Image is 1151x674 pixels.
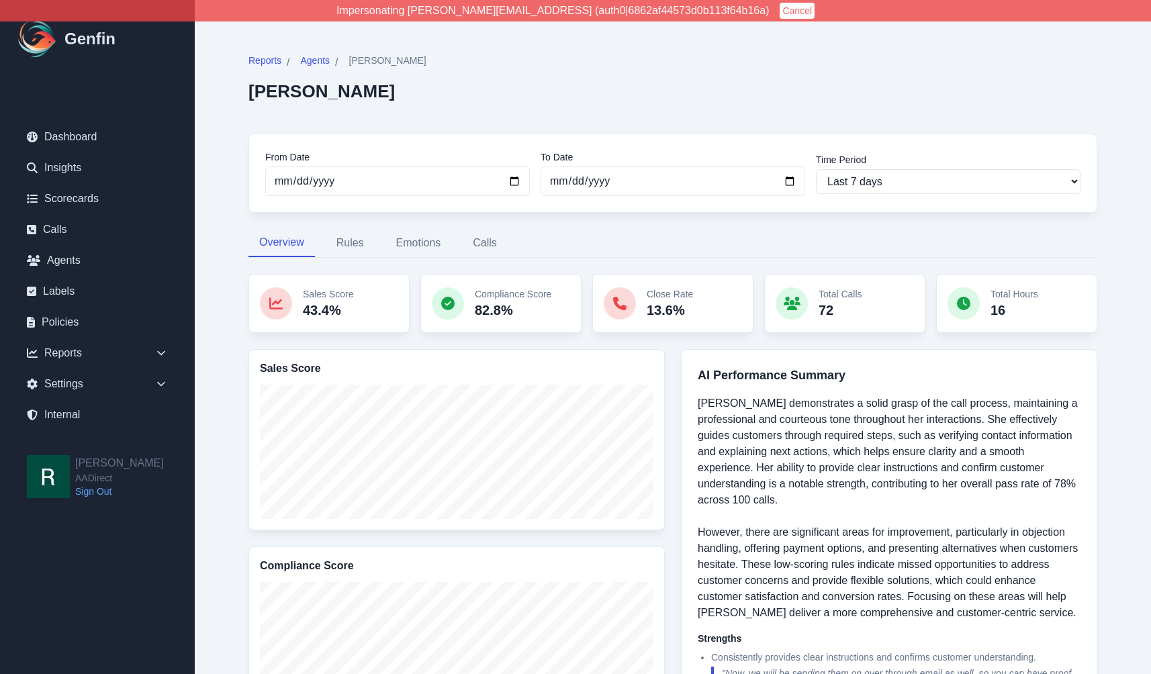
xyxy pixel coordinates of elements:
a: Calls [16,216,179,243]
a: Internal [16,401,179,428]
button: Emotions [385,229,452,257]
h3: AI Performance Summary [698,366,1080,385]
span: / [287,54,289,70]
label: From Date [265,150,530,164]
span: Agents [300,54,330,67]
a: Scorecards [16,185,179,212]
span: AADirect [75,471,164,485]
p: 13.6% [647,301,693,320]
a: Agents [300,54,330,70]
p: Close Rate [647,287,693,301]
p: 16 [991,301,1038,320]
p: 43.4% [303,301,353,320]
h2: [PERSON_NAME] [75,455,164,471]
div: Settings [16,371,179,397]
div: Reports [16,340,179,367]
p: [PERSON_NAME] demonstrates a solid grasp of the call process, maintaining a professional and cour... [698,395,1080,621]
label: Time Period [816,153,1080,166]
p: Total Hours [991,287,1038,301]
p: Sales Score [303,287,353,301]
p: Compliance Score [475,287,551,301]
p: 82.8% [475,301,551,320]
h5: Strengths [698,632,1080,645]
p: Consistently provides clear instructions and confirms customer understanding. [711,651,1080,664]
h2: [PERSON_NAME] [248,81,426,101]
button: Calls [462,229,508,257]
span: Reports [248,54,281,67]
label: To Date [541,150,805,164]
button: Cancel [780,3,815,19]
img: Rob Kwok [27,455,70,498]
span: [PERSON_NAME] [349,54,426,67]
a: Agents [16,247,179,274]
a: Reports [248,54,281,70]
a: Insights [16,154,179,181]
p: Total Calls [819,287,862,301]
a: Dashboard [16,124,179,150]
a: Policies [16,309,179,336]
span: / [335,54,338,70]
a: Labels [16,278,179,305]
p: 72 [819,301,862,320]
h3: Sales Score [260,360,653,377]
a: Sign Out [75,485,164,498]
h3: Compliance Score [260,558,653,574]
button: Overview [248,229,315,257]
h1: Genfin [64,28,116,50]
img: Logo [16,17,59,60]
button: Rules [326,229,375,257]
